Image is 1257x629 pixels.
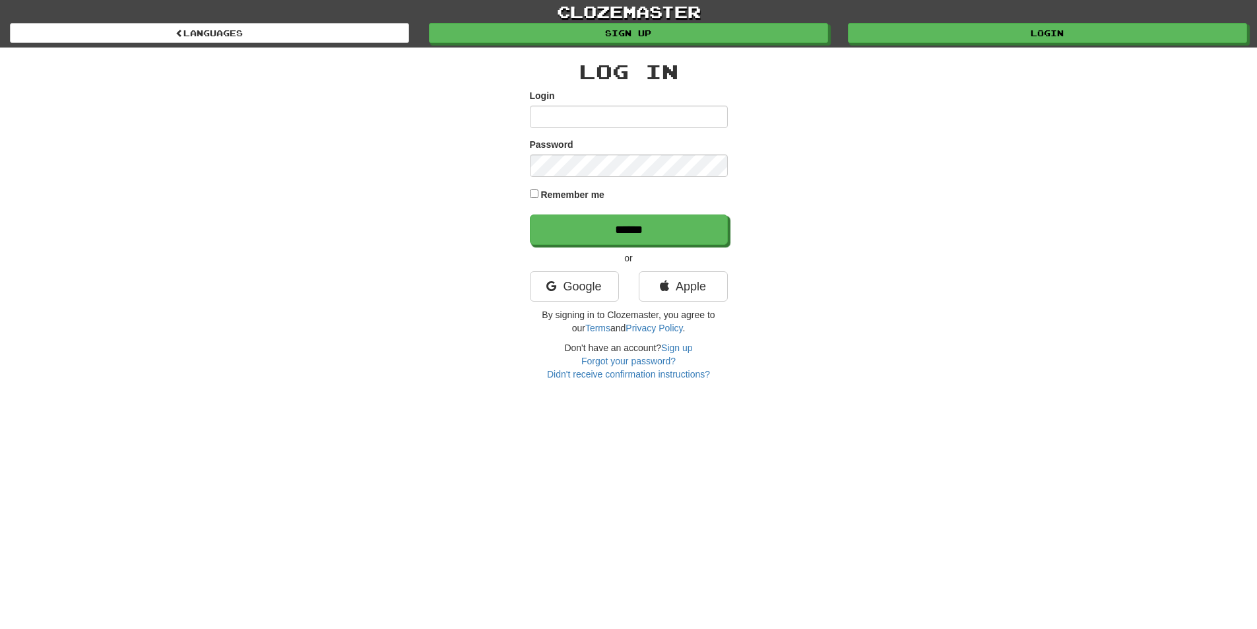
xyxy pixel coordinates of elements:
a: Apple [639,271,728,302]
label: Remember me [540,188,604,201]
a: Didn't receive confirmation instructions? [547,369,710,380]
label: Password [530,138,573,151]
p: By signing in to Clozemaster, you agree to our and . [530,308,728,335]
a: Google [530,271,619,302]
a: Forgot your password? [581,356,676,366]
p: or [530,251,728,265]
h2: Log In [530,61,728,83]
label: Login [530,89,555,102]
div: Don't have an account? [530,341,728,381]
a: Privacy Policy [626,323,682,333]
a: Login [848,23,1247,43]
a: Sign up [661,343,692,353]
a: Sign up [429,23,828,43]
a: Languages [10,23,409,43]
a: Terms [585,323,610,333]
